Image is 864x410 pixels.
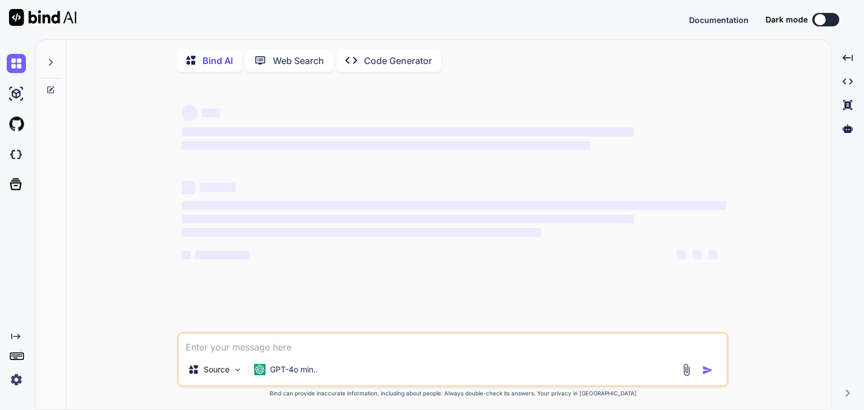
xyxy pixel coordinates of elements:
span: ‌ [195,250,249,259]
img: Bind AI [9,9,76,26]
span: ‌ [182,181,195,194]
p: Bind AI [202,54,233,67]
img: darkCloudIdeIcon [7,145,26,164]
span: ‌ [202,108,220,117]
img: icon [702,365,713,376]
p: Source [204,364,229,375]
img: settings [7,370,26,389]
img: Pick Models [233,365,242,375]
span: ‌ [182,201,726,210]
span: ‌ [182,105,197,121]
span: ‌ [200,183,236,192]
span: ‌ [182,250,191,259]
img: chat [7,54,26,73]
span: ‌ [182,141,590,150]
img: ai-studio [7,84,26,103]
span: ‌ [677,250,686,259]
button: Documentation [689,14,749,26]
span: ‌ [182,215,633,224]
span: ‌ [692,250,701,259]
p: Bind can provide inaccurate information, including about people. Always double-check its answers.... [177,389,728,398]
p: Code Generator [364,54,432,67]
p: GPT-4o min.. [270,364,318,375]
span: ‌ [708,250,717,259]
span: ‌ [182,127,633,136]
p: Web Search [273,54,324,67]
span: Dark mode [766,14,808,25]
span: ‌ [182,228,541,237]
span: Documentation [689,15,749,25]
img: GPT-4o mini [254,364,265,375]
img: attachment [680,363,693,376]
img: githubLight [7,115,26,134]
